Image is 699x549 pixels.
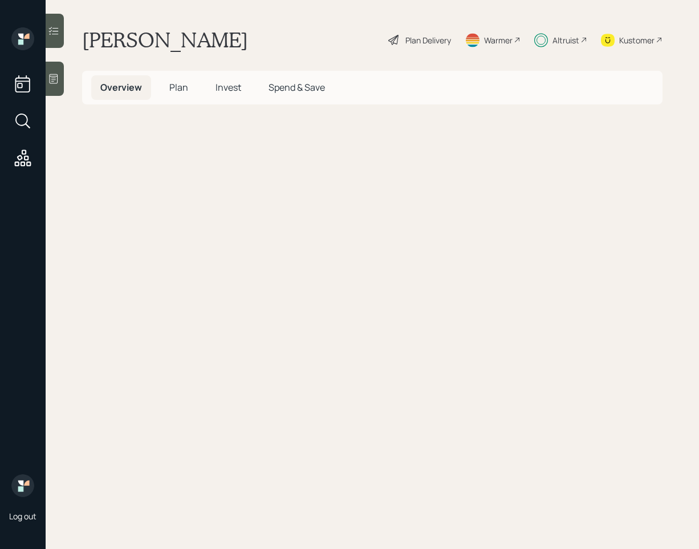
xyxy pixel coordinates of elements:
span: Invest [216,81,241,94]
div: Log out [9,511,36,522]
div: Altruist [552,34,579,46]
div: Warmer [484,34,513,46]
span: Overview [100,81,142,94]
span: Spend & Save [269,81,325,94]
img: retirable_logo.png [11,474,34,497]
div: Kustomer [619,34,655,46]
div: Plan Delivery [405,34,451,46]
h1: [PERSON_NAME] [82,27,248,53]
span: Plan [169,81,188,94]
